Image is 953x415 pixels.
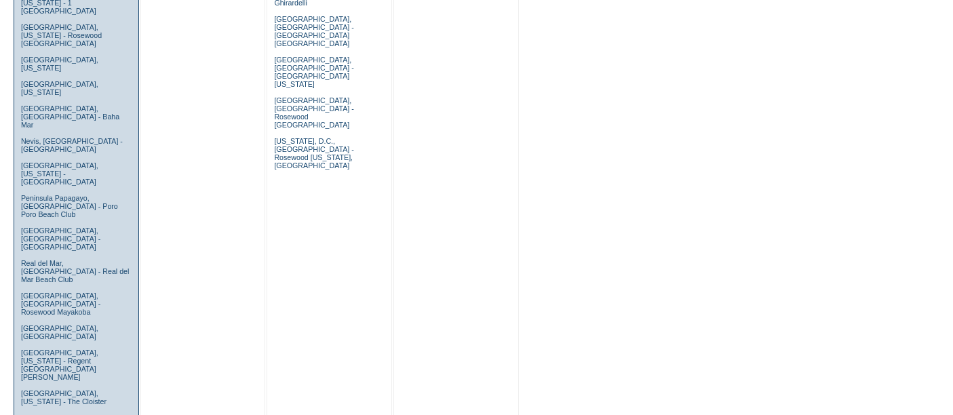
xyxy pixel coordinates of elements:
[274,15,353,47] a: [GEOGRAPHIC_DATA], [GEOGRAPHIC_DATA] - [GEOGRAPHIC_DATA] [GEOGRAPHIC_DATA]
[21,259,130,283] a: Real del Mar, [GEOGRAPHIC_DATA] - Real del Mar Beach Club
[21,226,100,251] a: [GEOGRAPHIC_DATA], [GEOGRAPHIC_DATA] - [GEOGRAPHIC_DATA]
[21,80,98,96] a: [GEOGRAPHIC_DATA], [US_STATE]
[21,137,123,153] a: Nevis, [GEOGRAPHIC_DATA] - [GEOGRAPHIC_DATA]
[21,56,98,72] a: [GEOGRAPHIC_DATA], [US_STATE]
[21,349,98,381] a: [GEOGRAPHIC_DATA], [US_STATE] - Regent [GEOGRAPHIC_DATA][PERSON_NAME]
[21,104,119,129] a: [GEOGRAPHIC_DATA], [GEOGRAPHIC_DATA] - Baha Mar
[274,137,353,170] a: [US_STATE], D.C., [GEOGRAPHIC_DATA] - Rosewood [US_STATE], [GEOGRAPHIC_DATA]
[274,96,353,129] a: [GEOGRAPHIC_DATA], [GEOGRAPHIC_DATA] - Rosewood [GEOGRAPHIC_DATA]
[21,389,106,406] a: [GEOGRAPHIC_DATA], [US_STATE] - The Cloister
[21,23,102,47] a: [GEOGRAPHIC_DATA], [US_STATE] - Rosewood [GEOGRAPHIC_DATA]
[21,292,100,316] a: [GEOGRAPHIC_DATA], [GEOGRAPHIC_DATA] - Rosewood Mayakoba
[21,194,118,218] a: Peninsula Papagayo, [GEOGRAPHIC_DATA] - Poro Poro Beach Club
[21,161,98,186] a: [GEOGRAPHIC_DATA], [US_STATE] - [GEOGRAPHIC_DATA]
[274,56,353,88] a: [GEOGRAPHIC_DATA], [GEOGRAPHIC_DATA] - [GEOGRAPHIC_DATA] [US_STATE]
[21,324,98,340] a: [GEOGRAPHIC_DATA], [GEOGRAPHIC_DATA]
